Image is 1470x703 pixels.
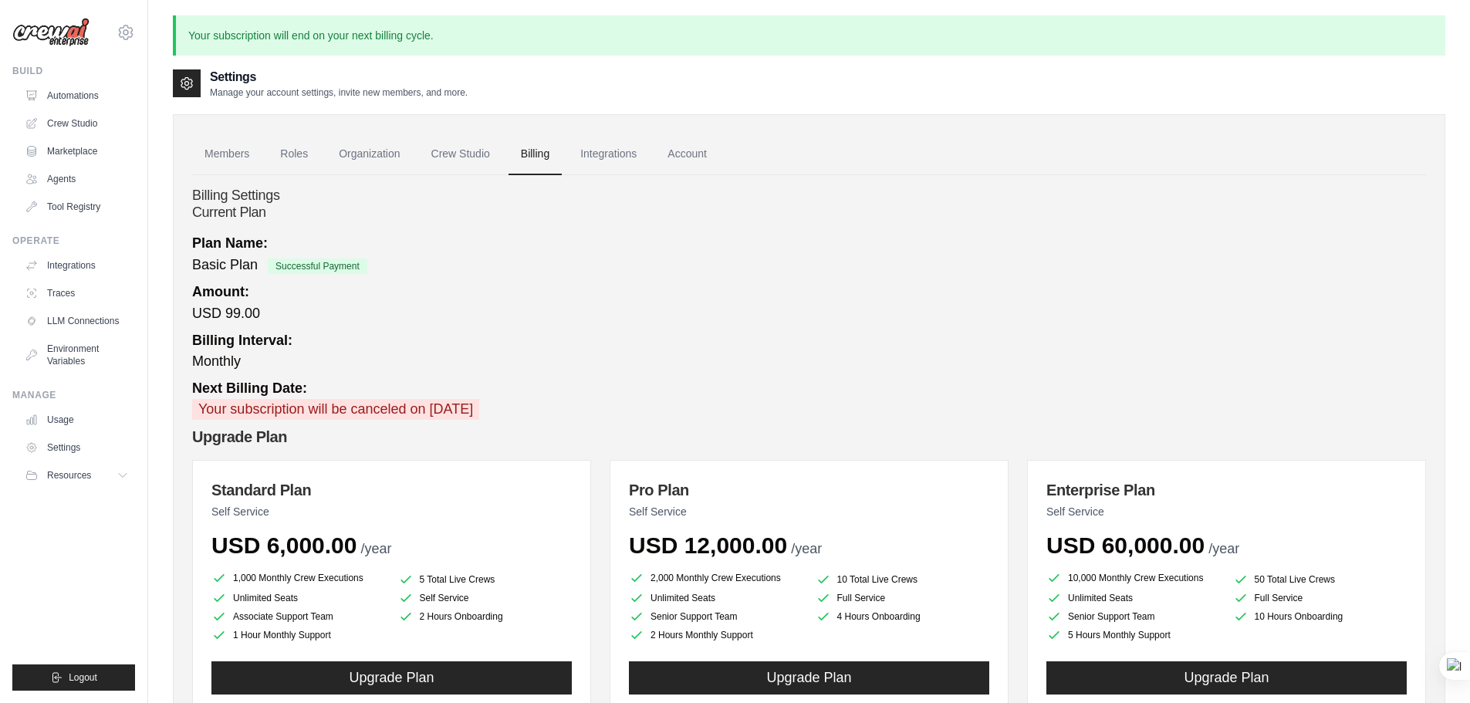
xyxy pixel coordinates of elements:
li: Unlimited Seats [629,590,803,606]
strong: Billing Interval: [192,333,292,348]
button: Upgrade Plan [629,661,989,695]
li: Unlimited Seats [1046,590,1221,606]
span: /year [1208,541,1239,556]
li: 2 Hours Monthly Support [629,627,803,643]
li: Unlimited Seats [211,590,386,606]
a: Agents [19,167,135,191]
span: USD 60,000.00 [1046,532,1205,558]
span: Successful Payment [268,259,367,274]
div: Build [12,65,135,77]
a: Environment Variables [19,336,135,373]
p: Self Service [629,504,989,519]
span: USD 6,000.00 [211,532,357,558]
h2: Settings [210,68,468,86]
p: Your subscription will end on your next billing cycle. [173,15,1445,56]
a: Members [192,134,262,175]
li: 10,000 Monthly Crew Executions [1046,569,1221,587]
span: /year [360,541,391,556]
h4: Billing Settings [192,188,1426,204]
a: Tool Registry [19,194,135,219]
p: Self Service [211,504,572,519]
li: Self Service [398,590,573,606]
a: Account [655,134,719,175]
li: 50 Total Live Crews [1233,572,1407,587]
li: 5 Total Live Crews [398,572,573,587]
a: Billing [509,134,562,175]
li: Full Service [816,590,990,606]
span: USD 12,000.00 [629,532,787,558]
a: Marketplace [19,139,135,164]
li: 1 Hour Monthly Support [211,627,386,643]
a: Settings [19,435,135,460]
div: Operate [12,235,135,247]
a: Integrations [19,253,135,278]
strong: Plan Name: [192,235,268,251]
a: Crew Studio [419,134,502,175]
button: Logout [12,664,135,691]
span: Basic Plan [192,257,258,272]
h2: Current Plan [192,204,1426,221]
button: Upgrade Plan [211,661,572,695]
span: /year [791,541,822,556]
p: Your subscription will be canceled on [DATE] [192,399,479,420]
a: Usage [19,407,135,432]
span: Resources [47,469,91,482]
div: Monthly [192,330,1426,372]
p: Manage your account settings, invite new members, and more. [210,86,468,99]
li: 1,000 Monthly Crew Executions [211,569,386,587]
h3: Standard Plan [211,479,572,501]
h3: Pro Plan [629,479,989,501]
img: Logo [12,18,90,47]
h2: Upgrade Plan [192,426,1426,448]
li: 2 Hours Onboarding [398,609,573,624]
p: Self Service [1046,504,1407,519]
li: 10 Hours Onboarding [1233,609,1407,624]
button: Upgrade Plan [1046,661,1407,695]
li: 4 Hours Onboarding [816,609,990,624]
li: 5 Hours Monthly Support [1046,627,1221,643]
a: LLM Connections [19,309,135,333]
li: Senior Support Team [629,609,803,624]
button: Resources [19,463,135,488]
div: Manage [12,389,135,401]
a: Roles [268,134,320,175]
li: Senior Support Team [1046,609,1221,624]
strong: Amount: [192,284,249,299]
li: Full Service [1233,590,1407,606]
a: Crew Studio [19,111,135,136]
a: Automations [19,83,135,108]
a: Traces [19,281,135,306]
a: Organization [326,134,412,175]
strong: Next Billing Date: [192,380,307,396]
li: 2,000 Monthly Crew Executions [629,569,803,587]
li: 10 Total Live Crews [816,572,990,587]
a: Integrations [568,134,649,175]
li: Associate Support Team [211,609,386,624]
h3: Enterprise Plan [1046,479,1407,501]
span: USD 99.00 [192,306,260,321]
span: Logout [69,671,97,684]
